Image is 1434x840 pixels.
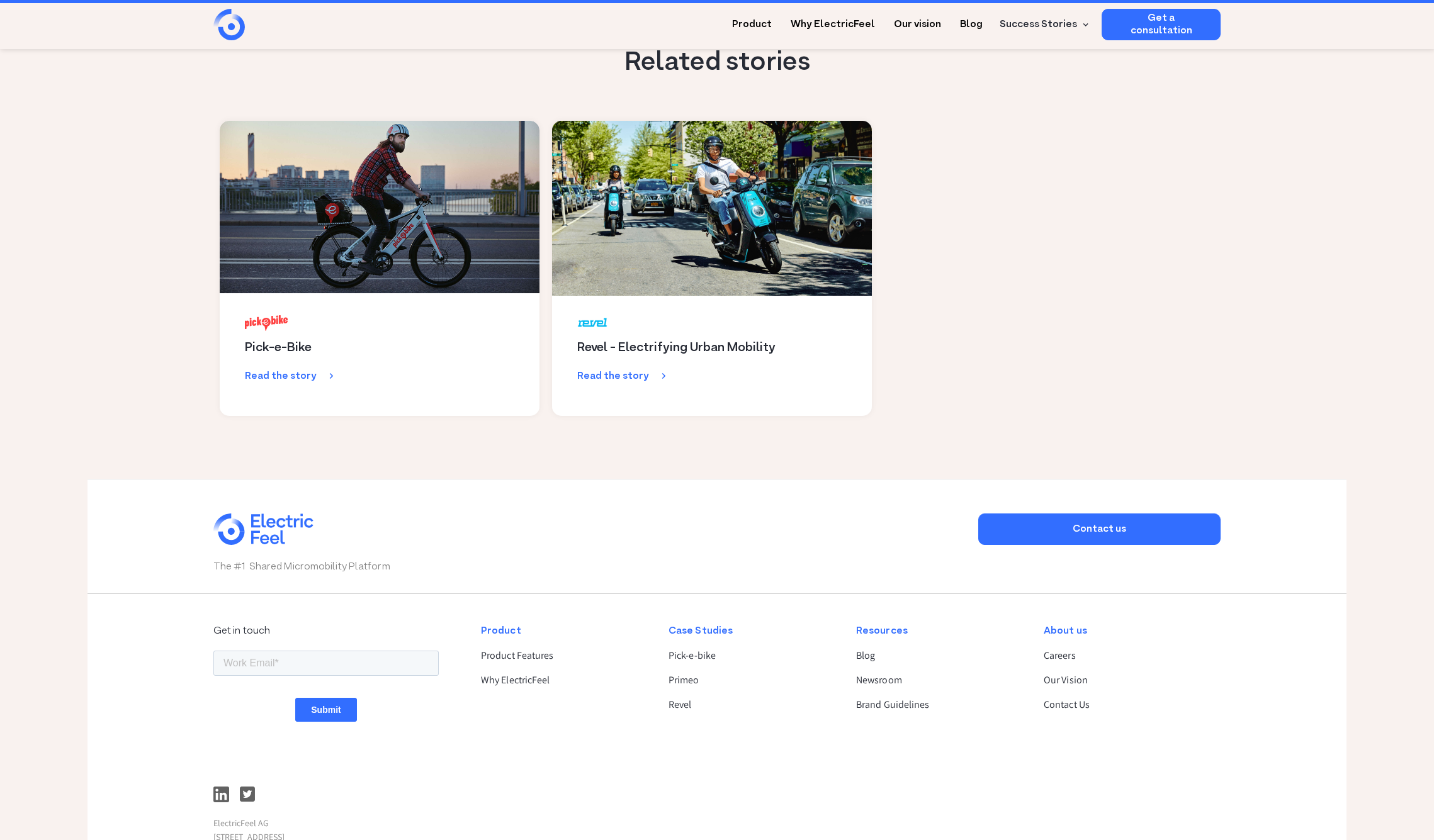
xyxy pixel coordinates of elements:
[856,648,1022,663] a: Blog
[213,9,314,40] a: home
[245,340,312,366] a: Pick-e-Bike
[245,366,334,384] a: Read the story
[894,9,941,32] a: Our vision
[1044,624,1210,639] div: About us
[1102,9,1221,40] a: Get a consultation
[732,9,772,32] a: Product
[669,648,835,663] a: Pick-e-bike
[577,340,776,356] h2: Revel - Electrifying Urban Mobility
[329,373,334,379] img: Arrow Right
[577,366,666,384] a: Read the story
[1351,757,1416,822] iframe: Chatbot
[481,624,647,639] div: Product
[978,513,1221,545] a: Contact us
[481,673,647,688] a: Why ElectricFeel
[1000,17,1077,32] div: Success Stories
[364,48,1070,78] h1: Related stories
[669,697,835,712] a: Revel
[213,648,439,771] iframe: Form 1
[1044,648,1210,663] a: Careers
[577,370,662,383] div: Read the story
[662,373,666,379] img: Arrow Right
[213,559,966,574] p: The #1 Shared Micromobility Platform
[577,340,776,366] a: Revel - Electrifying Urban Mobility
[992,9,1092,40] div: Success Stories
[1044,697,1210,712] a: Contact Us
[245,340,312,356] h2: Pick-e-Bike
[856,624,1022,639] div: Resources
[481,648,647,663] a: Product Features
[1044,673,1210,688] a: Our Vision
[669,673,835,688] a: Primeo
[856,697,1022,712] a: Brand Guidelines
[960,9,983,32] a: Blog
[856,673,1022,688] a: Newsroom
[213,624,439,639] div: Get in touch
[245,370,329,383] div: Read the story
[791,9,875,32] a: Why ElectricFeel
[669,624,835,639] div: Case Studies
